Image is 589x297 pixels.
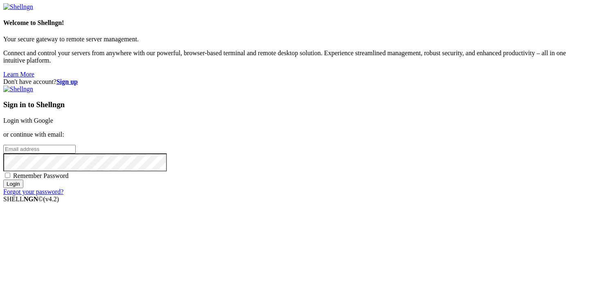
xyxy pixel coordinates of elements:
[13,172,69,179] span: Remember Password
[24,196,38,202] b: NGN
[3,85,33,93] img: Shellngn
[56,78,78,85] a: Sign up
[3,36,586,43] p: Your secure gateway to remote server management.
[3,71,34,78] a: Learn More
[3,180,23,188] input: Login
[3,117,53,124] a: Login with Google
[3,49,586,64] p: Connect and control your servers from anywhere with our powerful, browser-based terminal and remo...
[3,188,63,195] a: Forgot your password?
[3,78,586,85] div: Don't have account?
[3,131,586,138] p: or continue with email:
[3,100,586,109] h3: Sign in to Shellngn
[3,3,33,11] img: Shellngn
[3,19,586,27] h4: Welcome to Shellngn!
[5,173,10,178] input: Remember Password
[3,145,76,153] input: Email address
[3,196,59,202] span: SHELL ©
[43,196,59,202] span: 4.2.0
